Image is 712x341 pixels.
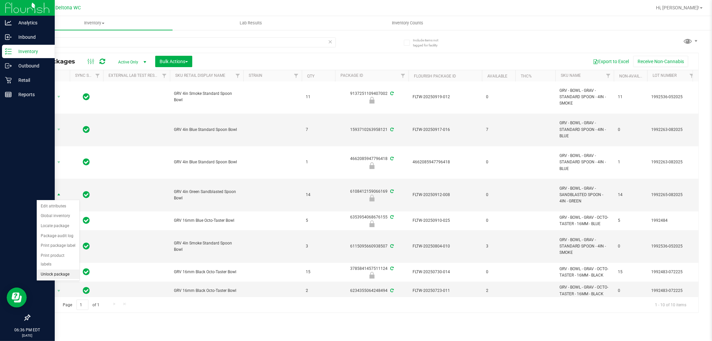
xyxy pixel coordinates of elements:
span: Include items not tagged for facility [413,38,446,48]
span: 3 [306,243,331,249]
a: Sku Retail Display Name [175,73,225,78]
a: Filter [232,70,243,81]
span: 1 - 10 of 10 items [650,300,692,310]
span: FLTW-20250730-014 [413,269,478,275]
span: select [55,158,63,167]
inline-svg: Inbound [5,34,12,40]
span: 0 [486,192,511,198]
span: 7 [306,127,331,133]
span: select [55,190,63,200]
span: Sync from Compliance System [389,127,394,132]
div: Newly Received [334,220,410,227]
p: Retail [12,76,52,84]
span: 3 [486,243,511,249]
span: GRV 4in Smoke Standard Spoon Bowl [174,91,239,103]
span: GRV 16mm Black Octo-Taster Bowl [174,288,239,294]
div: Newly Received [334,97,410,104]
span: 1992483-072225 [651,288,693,294]
span: GRV - BOWL - GRAV - STANDARD SPOON - 4IN - SMOKE [559,237,610,256]
a: Strain [249,73,262,78]
span: 1992536-052025 [651,94,693,100]
li: Global inventory [37,211,79,221]
span: In Sync [83,241,90,251]
span: GRV - BOWL - GRAV - STANDARD SPOON - 4IN - SMOKE [559,88,610,107]
div: 6108412159066169 [334,188,410,201]
span: 4662085947796418 [413,159,478,165]
span: 0 [486,217,511,224]
span: 1992263-082025 [651,159,693,165]
span: 1992263-082025 [651,127,693,133]
a: Available [487,74,507,78]
div: 9137251109407002 [334,91,410,104]
a: Non-Available [619,74,649,78]
span: All Packages [35,58,82,65]
span: 0 [486,94,511,100]
span: 0 [618,127,643,133]
iframe: Resource center [7,288,27,308]
span: Sync from Compliance System [389,244,394,248]
span: 0 [486,159,511,165]
button: Export to Excel [588,56,633,67]
div: 6353954068676155 [334,214,410,227]
span: 14 [618,192,643,198]
span: 1992483-072225 [651,269,693,275]
span: 15 [618,269,643,275]
span: 2 [486,288,511,294]
span: Sync from Compliance System [389,91,394,96]
span: In Sync [83,267,90,277]
div: 4662085947796418 [334,156,410,169]
p: Inbound [12,33,52,41]
span: 15 [306,269,331,275]
span: Page of 1 [57,300,105,310]
p: Inventory [12,47,52,55]
span: Sync from Compliance System [389,215,394,219]
button: Bulk Actions [155,56,192,67]
inline-svg: Analytics [5,19,12,26]
input: 1 [76,300,88,310]
a: Filter [398,70,409,81]
li: Package audit log [37,231,79,241]
a: Inventory [16,16,173,30]
span: 1 [618,159,643,165]
span: GRV - BOWL - GRAV - SANDBLASTED SPOON - 4IN - GREEN [559,185,610,205]
span: In Sync [83,286,90,295]
span: 1992265-082025 [651,192,693,198]
div: 1593710263958121 [334,127,410,133]
span: FLTW-20250917-016 [413,127,478,133]
span: Deltona WC [55,5,81,11]
li: Print product labels [37,251,79,269]
span: In Sync [83,125,90,134]
p: Analytics [12,19,52,27]
div: Locked due to Testing Failure [334,162,410,169]
span: Lab Results [231,20,271,26]
span: In Sync [83,92,90,102]
a: Lot Number [653,73,677,78]
inline-svg: Outbound [5,62,12,69]
button: Receive Non-Cannabis [633,56,688,67]
span: GRV 4in Blue Standard Spoon Bowl [174,127,239,133]
span: GRV - BOWL - GRAV - OCTO-TASTER - 16MM - BLACK [559,284,610,297]
p: [DATE] [3,333,52,338]
a: Filter [686,70,697,81]
inline-svg: Inventory [5,48,12,55]
span: 7 [486,127,511,133]
span: 0 [618,243,643,249]
span: GRV - BOWL - GRAV - STANDARD SPOON - 4IN - BLUE [559,153,610,172]
li: Unlock package [37,270,79,280]
span: GRV - BOWL - GRAV - STANDARD SPOON - 4IN - BLUE [559,120,610,139]
input: Search Package ID, Item Name, SKU, Lot or Part Number... [29,37,336,47]
span: 11 [306,94,331,100]
li: Edit attributes [37,201,79,211]
span: 2 [306,288,331,294]
a: Sync Status [75,73,101,78]
li: Locate package [37,221,79,231]
a: Package ID [340,73,363,78]
p: Outbound [12,62,52,70]
a: Flourish Package ID [414,74,456,78]
span: FLTW-20250723-011 [413,288,478,294]
span: 0 [618,288,643,294]
a: Filter [159,70,170,81]
inline-svg: Retail [5,77,12,83]
div: Newly Received [334,272,410,279]
div: 6115095660938507 [334,243,410,249]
